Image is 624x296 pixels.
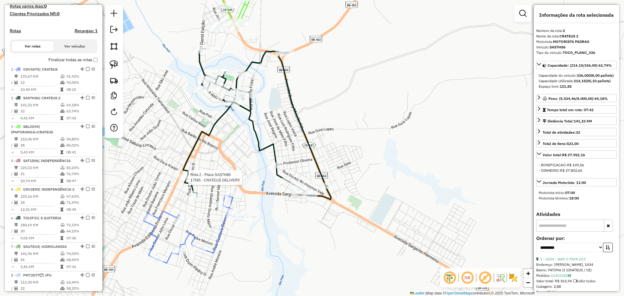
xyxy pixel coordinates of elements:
a: OpenStreetMap [445,291,471,295]
td: 08:15 [66,86,95,93]
div: Map data © contributors,© 2025 TomTom, Microsoft [408,291,536,296]
span: Tempo total em rota: 07:42 [547,107,594,112]
span: Capacidade: (214,15/336,00) 63,74% [548,63,612,68]
span: Exibir todos [573,279,596,283]
h4: Clientes Priorizados NR: [10,11,97,16]
span: TIG2F31 [23,216,38,220]
i: % de utilização da cubagem [60,109,65,113]
a: Zoom out [523,278,533,287]
div: Nome da rota: [536,33,617,39]
td: / [11,199,14,206]
td: 08:47 [66,178,95,184]
td: 141,96 KM [20,251,60,257]
em: Alterar sequência das rotas [80,273,84,277]
span: | CRATEUS 2 [39,96,60,100]
em: Finalizar rota [86,187,90,191]
strong: 214,15 [574,79,586,83]
span: | HIDROLANDIA [39,244,67,249]
strong: 0 [44,3,47,9]
h4: Recargas: 1 [75,28,97,33]
td: / [11,257,14,263]
td: 72,33% [66,222,95,228]
i: Tempo total em rota [60,150,63,154]
a: 1 - 6524 - BAR O FAFA D13 [540,257,586,261]
td: = [11,235,14,241]
input: Finalizar todas as rotas [94,58,97,62]
i: Total de Atividades [14,258,18,262]
em: Opções [91,159,95,162]
i: Observações [568,274,571,277]
a: Criar modelo [108,90,120,103]
strong: 336,00 [577,73,589,78]
i: Total de Atividades [14,287,18,290]
em: Finalizar rota [86,96,90,100]
td: 62,40% [66,279,95,285]
strong: TOCO_PLANO_336 [563,50,595,55]
span: 7 - [11,244,67,249]
span: SAT1D06 [23,158,38,163]
td: 10,74 KM [20,178,60,184]
span: Peso: (5.534,46/8.000,00) 69,18% [548,96,608,101]
i: % de utilização da cubagem [60,229,65,233]
i: % de utilização da cubagem [60,201,65,204]
em: Alterar sequência das rotas [80,245,84,248]
strong: CRATEUS 2 [559,34,578,38]
td: 28 [20,142,60,148]
td: 74,00% [66,251,95,257]
td: 07:36 [66,235,95,241]
td: = [11,115,14,121]
span: | S.QUITERIA [38,216,61,220]
em: Alterar sequência das rotas [80,216,84,220]
i: % de utilização da cubagem [60,81,65,84]
td: 20 [20,228,60,234]
img: Fluxo de ruas [495,273,505,283]
i: % de utilização da cubagem [60,172,65,176]
div: Cubagem: 2,88 [536,284,617,289]
div: Valor total: R$ 363,94 [536,278,617,284]
a: Tempo total em rota: 07:42 [536,105,617,114]
i: Total de Atividades [14,143,18,147]
span: R$ 27.802,60 [560,168,582,173]
button: Ver rotas [12,41,54,51]
td: = [11,206,14,213]
strong: 0 [57,11,59,16]
strong: 07:00 [565,190,575,195]
td: 135,67 KM [20,73,60,79]
td: 83,24% [66,165,95,171]
h4: Informações da rota selecionada [536,12,617,18]
em: Opções [91,96,95,100]
strong: 18:00 [569,196,579,200]
h4: Rotas vários dias: [10,4,97,9]
td: 67,63% [66,193,95,199]
div: Capacidade do veículo: [539,73,614,78]
em: Opções [91,216,95,220]
td: 93,00% [66,79,95,86]
em: Finalizar rota [86,125,90,128]
div: Valor total:R$ 27.952,16 [536,160,617,176]
a: Criar rota [107,74,121,87]
td: 21 [20,171,60,177]
span: OSV3E95 [23,187,39,192]
td: 58,20% [66,285,95,291]
i: Tempo total em rota [60,179,63,183]
td: 180,69 KM [20,222,60,228]
div: Tipo do veículo: [536,50,617,55]
div: Endereço: [PERSON_NAME], 1434 [536,262,617,267]
i: % de utilização do peso [60,166,65,170]
span: | INDEPENDÊNCIA 2 [39,187,74,192]
div: Capacidade: (214,15/336,00) 63,74% [536,70,617,92]
button: Ordem crescente [603,243,613,252]
a: Exportar sessão [108,23,120,37]
div: Motorista: [536,39,617,44]
i: Total de Atividades [14,172,18,176]
td: 152,06 KM [20,136,60,142]
i: Total de Atividades [14,81,18,84]
i: % de utilização do peso [60,252,65,255]
span: Exibir rótulo [478,270,492,285]
div: Pedidos: [536,273,617,278]
td: = [11,86,14,93]
div: Motorista início: [539,190,614,196]
td: = [11,178,14,184]
em: Alterar sequência das rotas [80,187,84,191]
i: % de utilização do peso [60,223,65,227]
